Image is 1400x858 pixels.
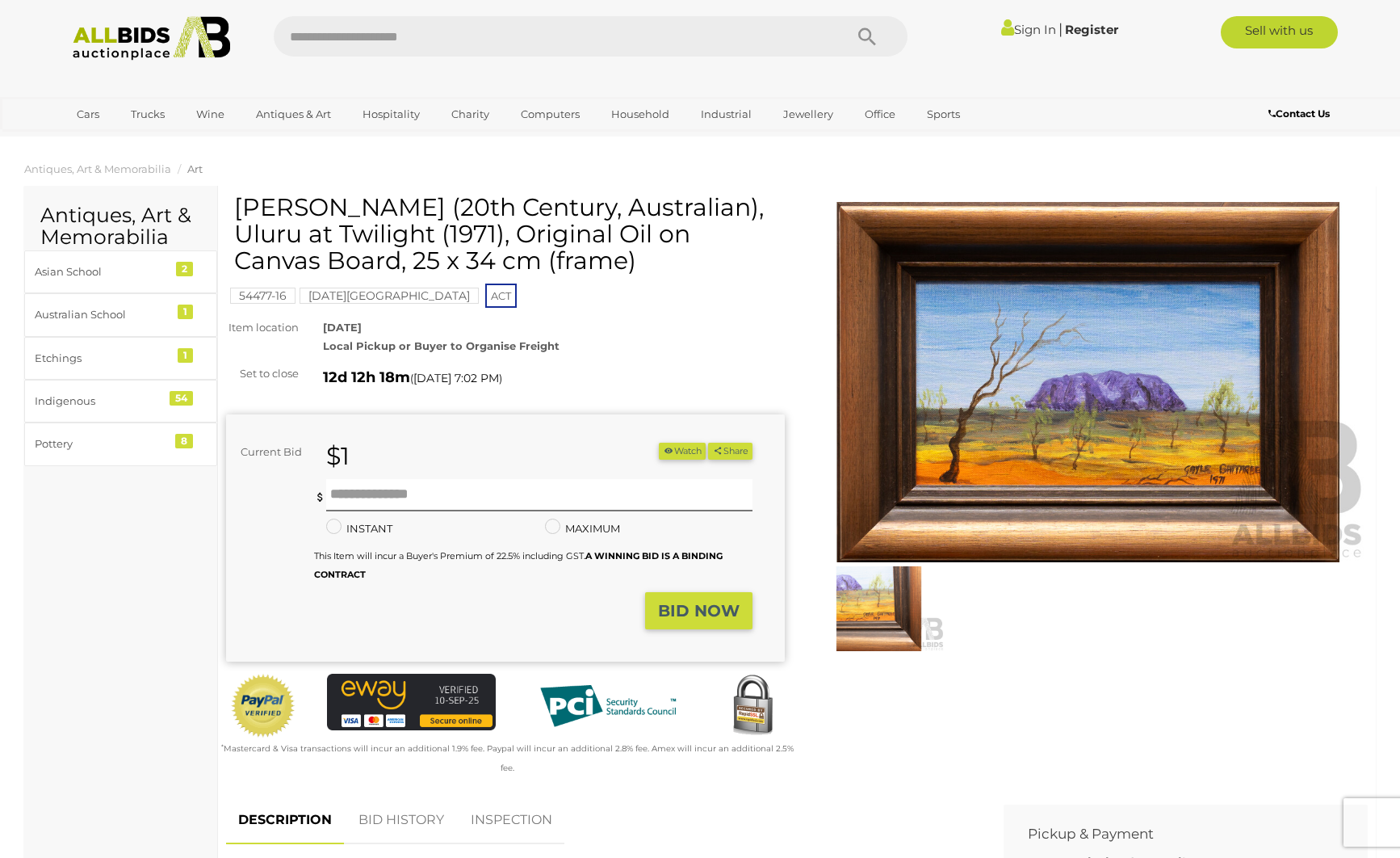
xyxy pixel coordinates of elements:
[300,288,479,304] mark: [DATE][GEOGRAPHIC_DATA]
[314,550,723,580] small: This Item will incur a Buyer's Premium of 22.5% including GST.
[813,566,945,651] img: Gayle Battarbee (20th Century, Australian), Uluru at Twilight (1971), Original Oil on Canvas Boar...
[178,348,193,363] div: 1
[659,443,706,460] li: Watch this item
[234,194,781,274] h1: [PERSON_NAME] (20th Century, Australian), Uluru at Twilight (1971), Original Oil on Canvas Board,...
[1001,22,1056,37] a: Sign In
[170,391,193,406] div: 54
[1221,16,1338,48] a: Sell with us
[773,101,844,128] a: Jewellery
[176,262,193,276] div: 2
[327,674,496,730] img: eWAY Payment Gateway
[35,349,168,368] div: Etchings
[230,289,296,302] a: 54477-16
[230,674,296,738] img: Official PayPal Seal
[245,101,342,128] a: Antiques & Art
[230,288,296,304] mark: 54477-16
[645,592,752,630] button: BID NOW
[40,204,201,249] h2: Antiques, Art & Memorabilia
[459,797,564,844] a: INSPECTION
[708,443,752,460] button: Share
[24,250,217,293] a: Asian School 2
[1268,105,1334,123] a: Contact Us
[24,162,171,175] a: Antiques, Art & Memorabilia
[1065,22,1118,37] a: Register
[441,101,500,128] a: Charity
[66,101,110,128] a: Cars
[24,380,217,423] a: Indigenous 54
[300,289,479,302] a: [DATE][GEOGRAPHIC_DATA]
[854,101,906,128] a: Office
[326,441,350,471] strong: $1
[35,263,168,281] div: Asian School
[659,443,706,460] button: Watch
[35,435,168,453] div: Pottery
[346,797,456,844] a: BID HISTORY
[916,101,970,128] a: Sports
[410,372,502,385] span: ( )
[221,743,794,772] small: Mastercard & Visa transactions will incur an additional 1.9% fee. Paypal will incur an additional...
[226,443,314,461] div: Current Bid
[175,434,193,448] div: 8
[690,101,762,128] a: Industrial
[24,423,217,465] a: Pottery 8
[323,321,362,334] strong: [DATE]
[323,368,410,386] strong: 12d 12h 18m
[226,797,344,844] a: DESCRIPTION
[527,674,689,738] img: PCI DSS compliant
[326,519,392,538] label: INSTANT
[120,101,175,128] a: Trucks
[186,101,235,128] a: Wine
[352,101,430,128] a: Hospitality
[35,392,168,410] div: Indigenous
[187,162,203,175] a: Art
[214,318,311,337] div: Item location
[1268,107,1330,120] b: Contact Us
[809,202,1368,562] img: Gayle Battarbee (20th Century, Australian), Uluru at Twilight (1971), Original Oil on Canvas Boar...
[545,519,620,538] label: MAXIMUM
[214,364,311,383] div: Set to close
[24,337,217,380] a: Etchings 1
[323,339,560,352] strong: Local Pickup or Buyer to Organise Freight
[178,305,193,319] div: 1
[413,371,499,385] span: [DATE] 7:02 PM
[1058,20,1063,38] span: |
[24,293,217,336] a: Australian School 1
[485,284,517,308] span: ACT
[1028,826,1319,842] h2: Pickup & Payment
[35,305,168,324] div: Australian School
[510,101,590,128] a: Computers
[601,101,680,128] a: Household
[720,674,785,738] img: Secured by Rapid SSL
[827,16,907,57] button: Search
[64,16,239,61] img: Allbids.com.au
[658,601,740,620] strong: BID NOW
[66,128,202,154] a: [GEOGRAPHIC_DATA]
